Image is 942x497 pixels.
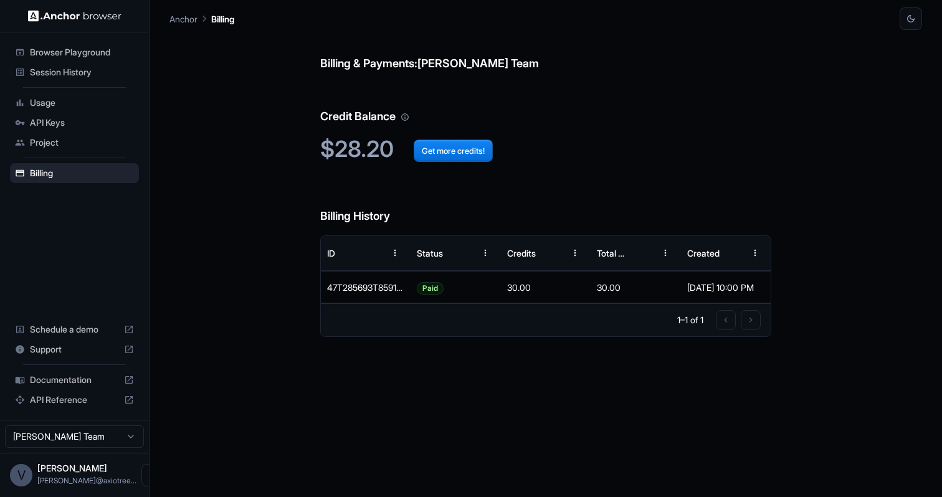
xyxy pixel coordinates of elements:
nav: breadcrumb [169,12,234,26]
button: Menu [384,242,406,264]
div: Project [10,133,139,153]
div: Billing [10,163,139,183]
span: Support [30,343,119,356]
img: Anchor Logo [28,10,121,22]
button: Sort [541,242,564,264]
p: Anchor [169,12,197,26]
div: 30.00 [501,271,591,303]
button: Sort [632,242,654,264]
span: Schedule a demo [30,323,119,336]
span: Paid [417,272,443,304]
p: 1–1 of 1 [677,314,703,326]
span: Project [30,136,134,149]
div: Schedule a demo [10,319,139,339]
div: Browser Playground [10,42,139,62]
span: Browser Playground [30,46,134,59]
div: [DATE] 10:00 PM [687,272,765,303]
button: Menu [654,242,677,264]
svg: Your credit balance will be consumed as you use the API. Visit the usage page to view a breakdown... [401,113,409,121]
span: API Reference [30,394,119,406]
div: API Reference [10,390,139,410]
div: Usage [10,93,139,113]
button: Sort [721,242,744,264]
span: Billing [30,167,134,179]
h6: Billing History [320,182,772,225]
button: Menu [474,242,497,264]
div: Total Cost [597,248,630,258]
h6: Credit Balance [320,83,772,126]
div: 47T285693T859164W [321,271,411,303]
div: Status [417,248,443,258]
button: Open menu [141,464,164,486]
button: Sort [452,242,474,264]
div: Session History [10,62,139,82]
div: Created [687,248,720,258]
span: vipin@axiotree.com [37,476,136,485]
p: Billing [211,12,234,26]
span: Usage [30,97,134,109]
button: Sort [361,242,384,264]
div: Documentation [10,370,139,390]
button: Menu [744,242,766,264]
div: 30.00 [591,271,681,303]
div: V [10,464,32,486]
h2: $28.20 [320,136,772,163]
span: API Keys [30,116,134,129]
button: Get more credits! [414,140,493,162]
span: Vipin Tanna [37,463,107,473]
h6: Billing & Payments: [PERSON_NAME] Team [320,30,772,73]
span: Documentation [30,374,119,386]
div: Support [10,339,139,359]
div: ID [327,248,335,258]
div: API Keys [10,113,139,133]
button: Menu [564,242,586,264]
div: Credits [507,248,536,258]
span: Session History [30,66,134,78]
